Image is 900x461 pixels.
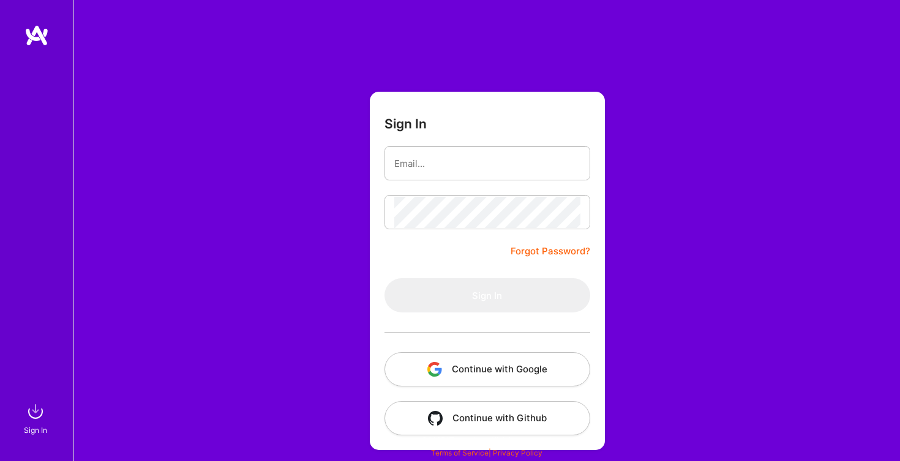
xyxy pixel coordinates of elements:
h3: Sign In [384,116,427,131]
img: icon [427,362,442,377]
input: Email... [394,148,580,179]
span: | [431,448,542,457]
div: © 2025 ATeams Inc., All rights reserved. [73,424,900,455]
img: logo [24,24,49,46]
img: sign in [23,399,48,424]
a: Privacy Policy [493,448,542,457]
button: Continue with Github [384,401,590,435]
button: Sign In [384,278,590,312]
button: Continue with Google [384,352,590,386]
a: sign inSign In [26,399,48,437]
img: icon [428,411,443,426]
a: Forgot Password? [511,244,590,259]
div: Sign In [24,424,47,437]
a: Terms of Service [431,448,489,457]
